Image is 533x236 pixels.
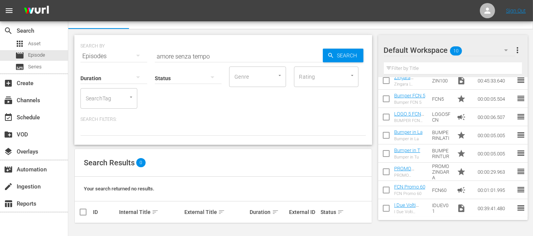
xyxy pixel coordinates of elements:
[457,149,466,158] span: Promo
[321,207,344,217] div: Status
[28,40,41,48] span: Asset
[516,167,525,176] span: reorder
[394,202,421,219] a: I Due Volti Dell'Amore Stag.01 ep.1
[84,158,135,167] span: Search Results
[394,166,414,177] a: PROMO ZINGARA
[28,63,42,71] span: Series
[394,184,425,190] a: FCN Promo 60
[4,165,13,174] span: Automation
[394,118,426,123] div: BUMPER FCN NEW 5''
[475,90,516,108] td: 00:00:05.504
[516,149,525,158] span: reorder
[4,182,13,191] span: Ingestion
[184,207,247,217] div: External Title
[506,8,526,14] a: Sign Out
[4,113,13,122] span: Schedule
[429,126,454,144] td: BUMPERINLATI
[394,147,420,153] a: Bumper in T
[218,209,225,215] span: sort
[334,49,363,62] span: Search
[516,76,525,85] span: reorder
[136,158,146,167] span: 0
[394,82,426,87] div: Zingara | Stagione 1 Episodio 100
[457,131,466,140] span: Promo
[394,209,426,214] div: I Due Volti Dell'Amore | Stagione 1 Episodio 1
[475,71,516,90] td: 00:45:33.640
[394,191,425,196] div: FCN Promo 60
[4,199,13,208] span: Reports
[475,108,516,126] td: 00:00:06.507
[513,46,522,55] span: more_vert
[93,209,117,215] div: ID
[384,40,516,61] div: Default Workspace
[394,155,420,160] div: Bumper in Tu
[429,163,454,181] td: PROMO ZINGARA
[429,199,454,217] td: IDUEV01
[15,51,24,60] span: Episode
[457,185,466,195] span: Ad
[516,185,525,194] span: reorder
[429,108,454,126] td: LOGO5FCN
[457,94,466,103] span: Promo
[457,76,466,85] span: Video
[450,43,462,59] span: 10
[349,72,356,79] button: Open
[4,130,13,139] span: VOD
[119,207,182,217] div: Internal Title
[516,203,525,212] span: reorder
[394,111,424,122] a: LOGO 5 FCN NEW
[152,209,159,215] span: sort
[323,49,363,62] button: Search
[250,207,287,217] div: Duration
[516,94,525,103] span: reorder
[337,209,344,215] span: sort
[457,167,466,176] span: Promo
[513,41,522,59] button: more_vert
[394,129,423,135] a: Bumper in La
[457,204,466,213] span: Video
[272,209,279,215] span: sort
[15,39,24,48] span: Asset
[475,126,516,144] td: 00:00:05.005
[80,46,147,67] div: Episodes
[475,163,516,181] td: 00:00:29.963
[5,6,14,15] span: menu
[429,71,454,90] td: ZIN100
[429,144,454,163] td: BUMPERINTUR
[429,181,454,199] td: FCN60
[394,173,426,178] div: PROMO ZINGARA
[18,2,55,20] img: ans4CAIJ8jUAAAAAAAAAAAAAAAAAAAAAAAAgQb4GAAAAAAAAAAAAAAAAAAAAAAAAJMjXAAAAAAAAAAAAAAAAAAAAAAAAgAT5G...
[276,72,283,79] button: Open
[15,62,24,71] span: Series
[394,100,425,105] div: Bumper FCN 5
[475,199,516,217] td: 00:39:41.480
[516,112,525,121] span: reorder
[429,90,454,108] td: FCN5
[394,93,425,98] a: Bumper FCN 5
[289,209,318,215] div: External ID
[80,116,366,123] p: Search Filters:
[394,136,423,141] div: Bumper in La
[475,181,516,199] td: 00:01:01.995
[127,93,135,101] button: Open
[516,130,525,139] span: reorder
[4,96,13,105] span: Channels
[4,26,13,35] span: Search
[84,186,154,192] span: Your search returned no results.
[4,147,13,156] span: Overlays
[28,51,45,59] span: Episode
[475,144,516,163] td: 00:00:05.005
[4,79,13,88] span: Create
[457,112,466,122] span: Ad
